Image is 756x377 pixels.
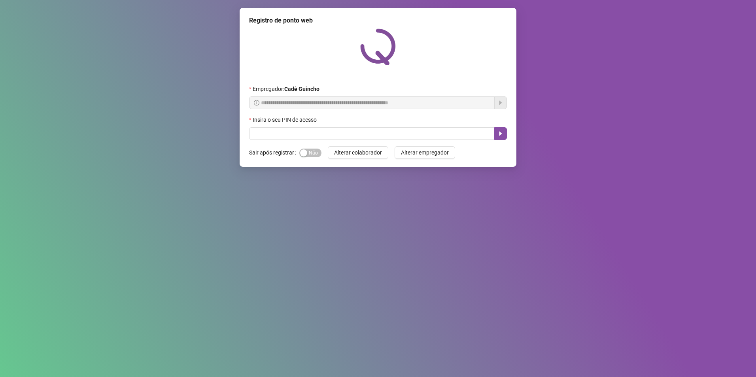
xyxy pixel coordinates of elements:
strong: Cadê Guincho [284,86,319,92]
span: caret-right [497,130,504,137]
button: Alterar empregador [395,146,455,159]
label: Sair após registrar [249,146,299,159]
img: QRPoint [360,28,396,65]
span: Alterar colaborador [334,148,382,157]
span: Empregador : [253,85,319,93]
div: Registro de ponto web [249,16,507,25]
span: info-circle [254,100,259,106]
button: Alterar colaborador [328,146,388,159]
span: Alterar empregador [401,148,449,157]
label: Insira o seu PIN de acesso [249,115,322,124]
